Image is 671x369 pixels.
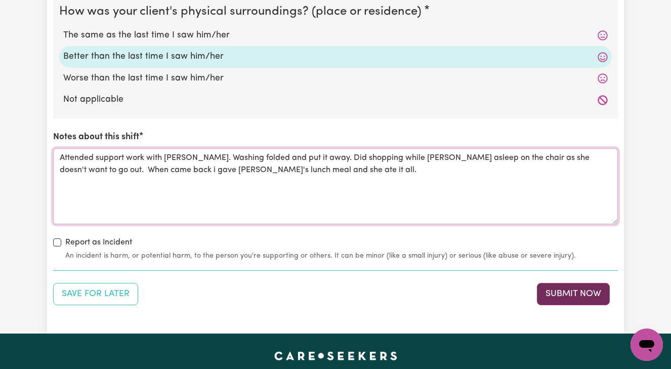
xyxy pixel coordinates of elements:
iframe: Button to launch messaging window [631,329,663,361]
label: Not applicable [63,93,608,106]
a: Careseekers home page [274,352,397,360]
label: Better than the last time I saw him/her [63,50,608,63]
textarea: Attended support work with [PERSON_NAME]. Washing folded and put it away. Did shopping while [PER... [53,148,618,224]
label: Report as Incident [65,236,132,249]
button: Submit your job report [537,283,610,305]
small: An incident is harm, or potential harm, to the person you're supporting or others. It can be mino... [65,251,618,261]
label: Notes about this shift [53,131,139,144]
label: The same as the last time I saw him/her [63,29,608,42]
label: Worse than the last time I saw him/her [63,72,608,85]
legend: How was your client's physical surroundings? (place or residence) [59,3,426,21]
button: Save your job report [53,283,138,305]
